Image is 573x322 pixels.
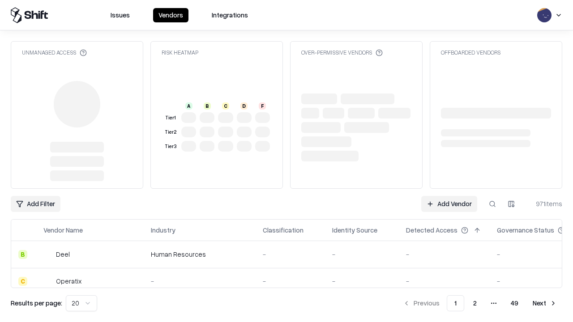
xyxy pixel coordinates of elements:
div: C [222,102,229,110]
div: Over-Permissive Vendors [301,49,383,56]
div: Offboarded Vendors [441,49,500,56]
div: C [18,277,27,286]
div: - [332,250,392,259]
div: Governance Status [497,225,554,235]
div: 971 items [526,199,562,208]
div: A [185,102,192,110]
div: Tier 3 [163,143,178,150]
button: 2 [466,295,484,311]
div: - [406,250,483,259]
div: Identity Source [332,225,377,235]
button: Vendors [153,8,188,22]
div: F [259,102,266,110]
div: Detected Access [406,225,458,235]
div: - [406,276,483,286]
a: Add Vendor [421,196,477,212]
div: Operatix [56,276,81,286]
div: Risk Heatmap [162,49,198,56]
div: B [204,102,211,110]
div: Deel [56,250,70,259]
nav: pagination [398,295,562,311]
button: Add Filter [11,196,60,212]
button: Issues [105,8,135,22]
div: Tier 1 [163,114,178,122]
button: Integrations [206,8,253,22]
div: Industry [151,225,175,235]
div: - [332,276,392,286]
div: Human Resources [151,250,248,259]
img: Deel [43,250,52,259]
div: Vendor Name [43,225,83,235]
div: B [18,250,27,259]
p: Results per page: [11,298,62,308]
div: - [151,276,248,286]
button: Next [527,295,562,311]
img: Operatix [43,277,52,286]
div: Classification [263,225,304,235]
div: - [263,276,318,286]
div: Unmanaged Access [22,49,87,56]
button: 1 [447,295,464,311]
div: - [263,250,318,259]
button: 49 [504,295,526,311]
div: Tier 2 [163,128,178,136]
div: D [240,102,248,110]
